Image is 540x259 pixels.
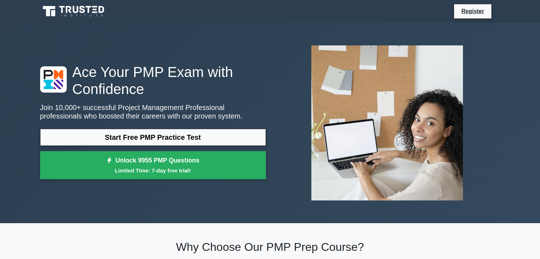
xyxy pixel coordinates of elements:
[40,103,266,120] p: Join 10,000+ successful Project Management Professional professionals who boosted their careers w...
[40,129,266,146] a: Start Free PMP Practice Test
[40,240,500,254] h2: Why Choose Our PMP Prep Course?
[49,166,257,175] small: Limited Time: 7-day free trial!
[457,7,488,16] a: Register
[40,151,266,180] a: Unlock 9955 PMP QuestionsLimited Time: 7-day free trial!
[40,64,266,98] h1: Ace Your PMP Exam with Confidence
